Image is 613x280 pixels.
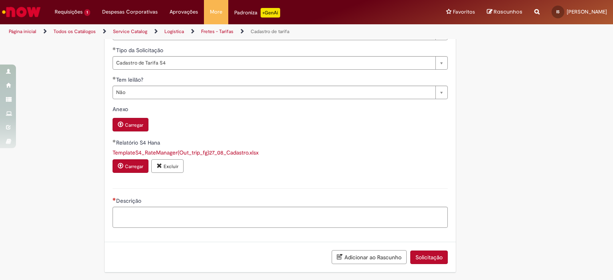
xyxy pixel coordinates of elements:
div: Padroniza [234,8,280,18]
span: Favoritos [453,8,475,16]
a: Página inicial [9,28,36,35]
span: Não [116,86,431,99]
a: Todos os Catálogos [53,28,96,35]
ul: Trilhas de página [6,24,403,39]
span: [PERSON_NAME] [567,8,607,15]
span: Rascunhos [494,8,522,16]
button: Carregar anexo de Anexo [113,118,148,131]
span: IS [556,9,560,14]
small: Excluir [164,163,178,170]
span: More [210,8,222,16]
small: Carregar [125,163,143,170]
a: Logistica [164,28,184,35]
span: Relatório S4 Hana [116,139,162,146]
a: Download de TemplateS4_RateManager(Out_trip_fg)27_08_Cadastro.xlsx [113,149,259,156]
p: +GenAi [261,8,280,18]
span: Aprovações [170,8,198,16]
a: Service Catalog [113,28,147,35]
span: Obrigatório Preenchido [113,76,116,80]
a: Fretes - Tarifas [201,28,233,35]
span: Obrigatório Preenchido [113,139,116,143]
textarea: Descrição [113,207,448,228]
span: Tipo da Solicitação [116,47,165,54]
span: Despesas Corporativas [102,8,158,16]
span: Cadastro de Tarifa S4 [116,57,431,69]
span: Anexo [113,106,130,113]
span: 1 [84,9,90,16]
span: Descrição [116,197,143,204]
small: Carregar [125,122,143,128]
a: Rascunhos [487,8,522,16]
button: Solicitação [410,251,448,264]
span: Obrigatório Preenchido [113,47,116,50]
button: Excluir anexo TemplateS4_RateManager(Out_trip_fg)27_08_Cadastro.xlsx [151,159,184,173]
button: Carregar anexo de Relatório S4 Hana Required [113,159,148,173]
span: Necessários [113,198,116,201]
img: ServiceNow [1,4,42,20]
span: Requisições [55,8,83,16]
button: Adicionar ao Rascunho [332,250,407,264]
span: Tem leilão? [116,76,145,83]
a: Cadastro de tarifa [251,28,289,35]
